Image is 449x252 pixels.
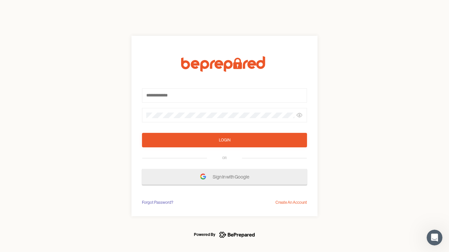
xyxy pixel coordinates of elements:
button: Sign In with Google [142,169,307,185]
iframe: Intercom live chat [427,230,442,245]
div: Powered By [194,231,215,239]
div: Create An Account [275,199,307,206]
div: OR [222,156,227,161]
button: Login [142,133,307,147]
span: Sign In with Google [213,171,252,183]
div: Login [219,137,230,143]
div: Forgot Password? [142,199,173,206]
